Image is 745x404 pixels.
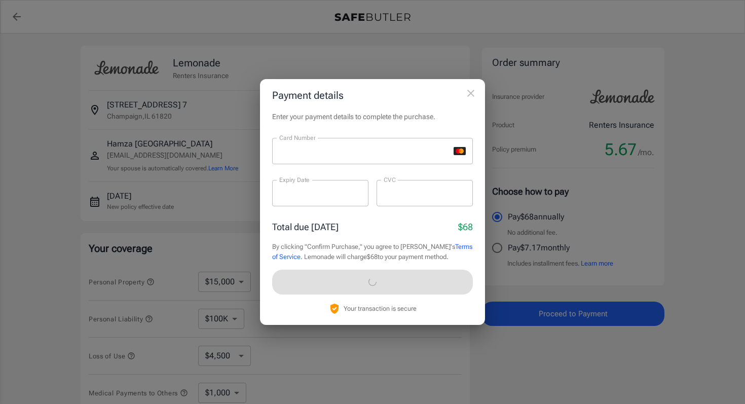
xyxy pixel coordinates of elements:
[279,175,310,184] label: Expiry Date
[458,220,473,234] p: $68
[454,147,466,155] svg: mastercard
[272,242,473,262] p: By clicking "Confirm Purchase," you agree to [PERSON_NAME]'s . Lemonade will charge $68 to your p...
[272,243,472,261] a: Terms of Service
[384,175,396,184] label: CVC
[260,79,485,112] h2: Payment details
[344,304,417,313] p: Your transaction is secure
[384,189,466,198] iframe: Secure CVC input frame
[279,146,450,156] iframe: Secure card number input frame
[279,133,315,142] label: Card Number
[279,189,361,198] iframe: Secure expiration date input frame
[272,112,473,122] p: Enter your payment details to complete the purchase.
[272,220,339,234] p: Total due [DATE]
